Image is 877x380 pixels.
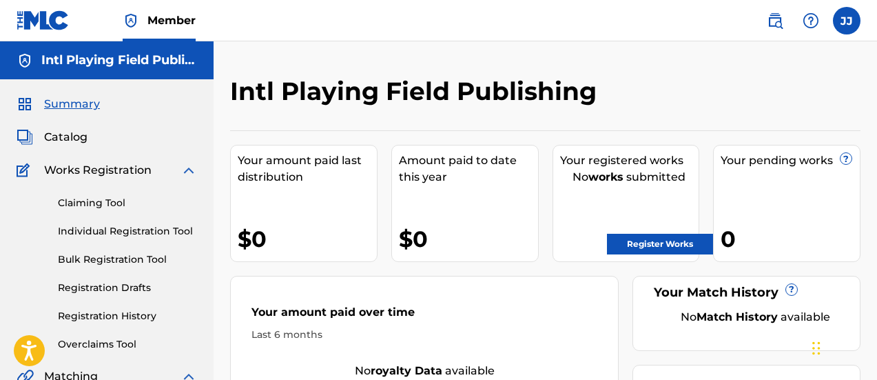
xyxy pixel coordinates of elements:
img: Top Rightsholder [123,12,139,29]
a: Register Works [607,234,713,254]
a: Registration History [58,309,197,323]
iframe: Chat Widget [808,314,877,380]
div: No available [668,309,843,326]
div: Your registered works [560,152,699,169]
a: Registration Drafts [58,281,197,295]
div: Your amount paid over time [251,304,597,328]
div: No submitted [560,169,699,186]
h5: Intl Playing Field Publishing [41,52,197,68]
div: Help [797,7,825,34]
span: Summary [44,96,100,112]
a: Public Search [761,7,789,34]
img: help [803,12,819,29]
a: CatalogCatalog [17,129,87,146]
div: Your Match History [650,283,843,302]
div: $0 [399,223,538,254]
strong: royalty data [371,364,442,377]
img: Works Registration [17,162,34,179]
div: Your amount paid last distribution [238,152,377,186]
a: Individual Registration Tool [58,224,197,239]
div: Amount paid to date this year [399,152,538,186]
img: Catalog [17,129,33,146]
img: MLC Logo [17,10,70,30]
strong: works [588,170,623,183]
span: Works Registration [44,162,152,179]
div: Last 6 months [251,328,597,342]
strong: Match History [697,310,778,323]
span: Member [147,12,196,28]
h2: Intl Playing Field Publishing [230,76,603,107]
span: ? [786,284,797,295]
a: Bulk Registration Tool [58,252,197,267]
iframe: Resource Center [838,214,877,326]
img: expand [180,162,197,179]
span: ? [840,153,852,164]
div: Drag [812,328,821,369]
img: Accounts [17,52,33,69]
div: $0 [238,223,377,254]
a: Overclaims Tool [58,337,197,352]
img: search [767,12,783,29]
div: User Menu [833,7,860,34]
a: Claiming Tool [58,196,197,210]
div: No available [231,363,618,379]
div: Your pending works [721,152,860,169]
a: SummarySummary [17,96,100,112]
span: Catalog [44,129,87,146]
img: Summary [17,96,33,112]
div: 0 [721,223,860,254]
